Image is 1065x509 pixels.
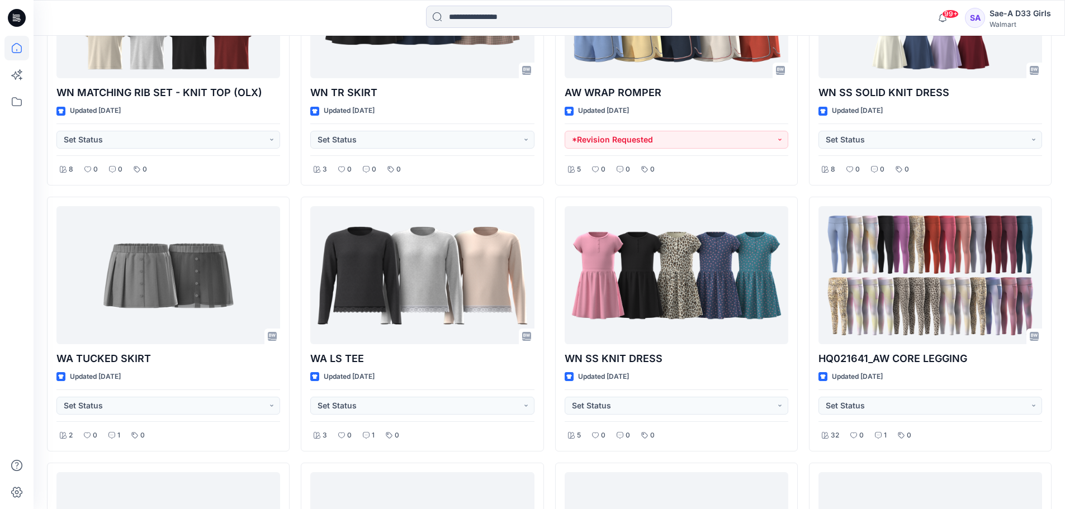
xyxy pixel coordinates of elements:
[93,430,97,441] p: 0
[140,430,145,441] p: 0
[578,371,629,383] p: Updated [DATE]
[650,430,655,441] p: 0
[990,7,1051,20] div: Sae-A D33 Girls
[69,430,73,441] p: 2
[577,430,581,441] p: 5
[324,371,375,383] p: Updated [DATE]
[832,105,883,117] p: Updated [DATE]
[56,85,280,101] p: WN MATCHING RIB SET - KNIT TOP (OLX)
[93,164,98,175] p: 0
[395,430,399,441] p: 0
[601,430,605,441] p: 0
[577,164,581,175] p: 5
[323,164,327,175] p: 3
[347,164,352,175] p: 0
[310,351,534,367] p: WA LS TEE
[855,164,860,175] p: 0
[626,164,630,175] p: 0
[650,164,655,175] p: 0
[324,105,375,117] p: Updated [DATE]
[565,351,788,367] p: WN SS KNIT DRESS
[578,105,629,117] p: Updated [DATE]
[143,164,147,175] p: 0
[70,105,121,117] p: Updated [DATE]
[942,9,959,18] span: 99+
[396,164,401,175] p: 0
[347,430,352,441] p: 0
[884,430,887,441] p: 1
[818,85,1042,101] p: WN SS SOLID KNIT DRESS
[626,430,630,441] p: 0
[565,85,788,101] p: AW WRAP ROMPER
[965,8,985,28] div: SA
[859,430,864,441] p: 0
[831,164,835,175] p: 8
[832,371,883,383] p: Updated [DATE]
[565,206,788,344] a: WN SS KNIT DRESS
[310,85,534,101] p: WN TR SKIRT
[990,20,1051,28] div: Walmart
[70,371,121,383] p: Updated [DATE]
[372,430,375,441] p: 1
[372,164,376,175] p: 0
[831,430,839,441] p: 32
[601,164,605,175] p: 0
[117,430,120,441] p: 1
[69,164,73,175] p: 8
[818,206,1042,344] a: HQ021641_AW CORE LEGGING
[56,351,280,367] p: WA TUCKED SKIRT
[818,351,1042,367] p: HQ021641_AW CORE LEGGING
[907,430,911,441] p: 0
[880,164,884,175] p: 0
[905,164,909,175] p: 0
[310,206,534,344] a: WA LS TEE
[118,164,122,175] p: 0
[323,430,327,441] p: 3
[56,206,280,344] a: WA TUCKED SKIRT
